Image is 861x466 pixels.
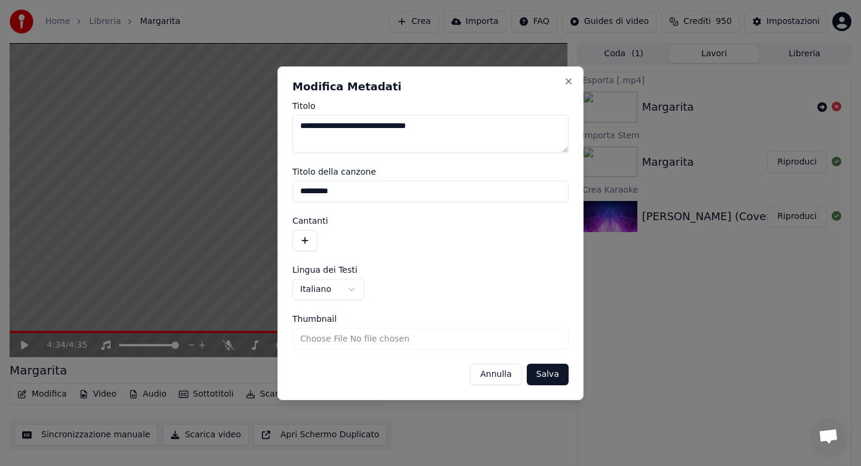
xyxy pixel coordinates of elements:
label: Cantanti [292,217,569,225]
span: Lingua dei Testi [292,266,358,274]
label: Titolo della canzone [292,167,569,176]
span: Thumbnail [292,315,337,323]
button: Annulla [470,364,522,385]
h2: Modifica Metadati [292,81,569,92]
label: Titolo [292,102,569,110]
button: Salva [527,364,569,385]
